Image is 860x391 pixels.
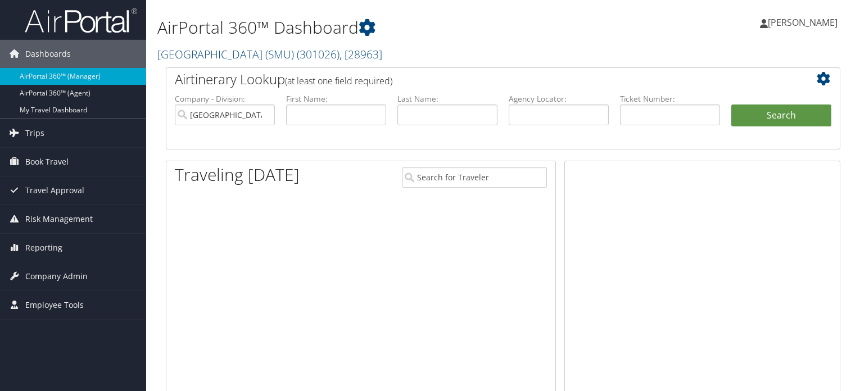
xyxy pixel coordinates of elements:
[25,176,84,204] span: Travel Approval
[25,205,93,233] span: Risk Management
[25,40,71,68] span: Dashboards
[25,291,84,319] span: Employee Tools
[731,104,831,127] button: Search
[175,163,300,187] h1: Traveling [DATE]
[297,47,340,62] span: ( 301026 )
[340,47,382,62] span: , [ 28963 ]
[25,119,44,147] span: Trips
[157,16,618,39] h1: AirPortal 360™ Dashboard
[402,167,547,188] input: Search for Traveler
[175,93,275,104] label: Company - Division:
[397,93,497,104] label: Last Name:
[25,148,69,176] span: Book Travel
[285,75,392,87] span: (at least one field required)
[25,234,62,262] span: Reporting
[286,93,386,104] label: First Name:
[157,47,382,62] a: [GEOGRAPHIC_DATA] (SMU)
[25,262,88,290] span: Company Admin
[509,93,609,104] label: Agency Locator:
[760,6,849,39] a: [PERSON_NAME]
[768,16,838,29] span: [PERSON_NAME]
[25,7,137,34] img: airportal-logo.png
[175,70,775,89] h2: Airtinerary Lookup
[620,93,720,104] label: Ticket Number:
